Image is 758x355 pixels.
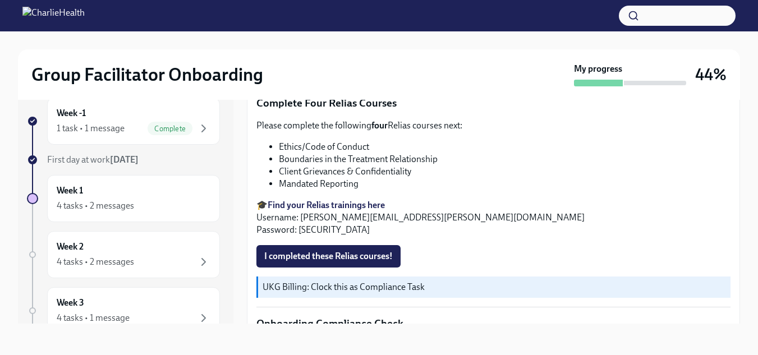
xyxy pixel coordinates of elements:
[27,231,220,278] a: Week 24 tasks • 2 messages
[27,287,220,334] a: Week 34 tasks • 1 message
[57,312,130,324] div: 4 tasks • 1 message
[256,316,731,331] p: Onboarding Compliance Check
[279,141,731,153] li: Ethics/Code of Conduct
[264,251,393,262] span: I completed these Relias courses!
[22,7,85,25] img: CharlieHealth
[268,200,385,210] a: Find your Relias trainings here
[148,125,192,133] span: Complete
[27,154,220,166] a: First day at work[DATE]
[110,154,139,165] strong: [DATE]
[57,185,83,197] h6: Week 1
[256,245,401,268] button: I completed these Relias courses!
[574,63,622,75] strong: My progress
[279,178,731,190] li: Mandated Reporting
[31,63,263,86] h2: Group Facilitator Onboarding
[279,165,731,178] li: Client Grievances & Confidentiality
[57,256,134,268] div: 4 tasks • 2 messages
[256,199,731,236] p: 🎓 Username: [PERSON_NAME][EMAIL_ADDRESS][PERSON_NAME][DOMAIN_NAME] Password: [SECURITY_DATA]
[263,281,726,293] p: UKG Billing: Clock this as Compliance Task
[27,175,220,222] a: Week 14 tasks • 2 messages
[27,98,220,145] a: Week -11 task • 1 messageComplete
[256,119,731,132] p: Please complete the following Relias courses next:
[57,122,125,135] div: 1 task • 1 message
[256,96,731,110] p: Complete Four Relias Courses
[371,120,388,131] strong: four
[47,154,139,165] span: First day at work
[695,64,727,85] h3: 44%
[57,200,134,212] div: 4 tasks • 2 messages
[57,241,84,253] h6: Week 2
[57,107,86,119] h6: Week -1
[57,297,84,309] h6: Week 3
[279,153,731,165] li: Boundaries in the Treatment Relationship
